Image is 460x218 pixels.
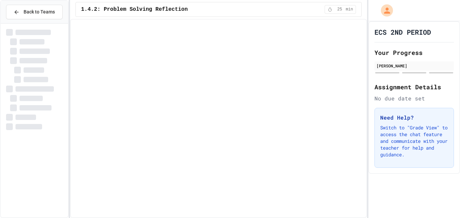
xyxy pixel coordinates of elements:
[374,3,395,18] div: My Account
[374,27,431,37] h1: ECS 2ND PERIOD
[24,8,55,15] span: Back to Teams
[81,5,188,13] span: 1.4.2: Problem Solving Reflection
[380,124,448,158] p: Switch to "Grade View" to access the chat feature and communicate with your teacher for help and ...
[6,5,63,19] button: Back to Teams
[346,7,353,12] span: min
[334,7,345,12] span: 25
[380,114,448,122] h3: Need Help?
[374,94,454,102] div: No due date set
[374,48,454,57] h2: Your Progress
[374,82,454,92] h2: Assignment Details
[376,63,452,69] div: [PERSON_NAME]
